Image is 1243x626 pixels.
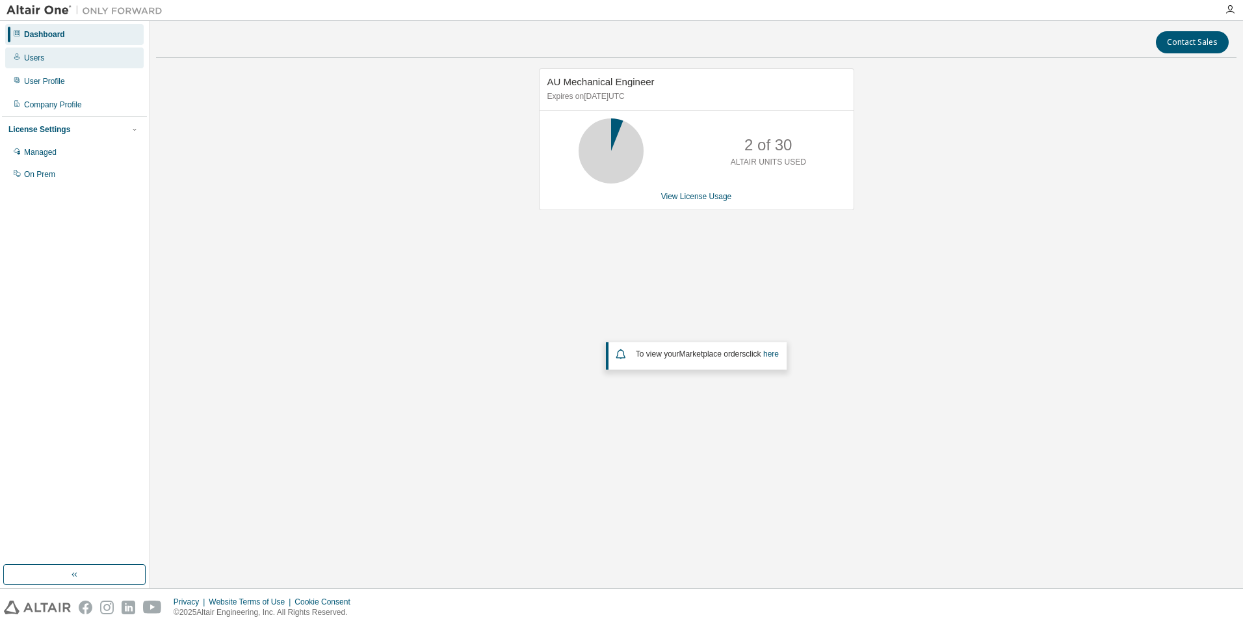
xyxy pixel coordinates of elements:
button: Contact Sales [1156,31,1229,53]
img: altair_logo.svg [4,601,71,614]
a: View License Usage [661,192,732,201]
div: On Prem [24,169,55,180]
span: To view your click [636,349,779,359]
p: 2 of 30 [744,134,792,156]
div: Dashboard [24,29,65,40]
div: Cookie Consent [294,597,358,607]
div: Users [24,53,44,63]
span: AU Mechanical Engineer [547,76,655,87]
img: Altair One [7,4,169,17]
div: Website Terms of Use [209,597,294,607]
p: © 2025 Altair Engineering, Inc. All Rights Reserved. [174,607,358,618]
img: youtube.svg [143,601,162,614]
p: ALTAIR UNITS USED [731,157,806,168]
div: License Settings [8,124,70,135]
div: Privacy [174,597,209,607]
a: here [763,349,779,359]
p: Expires on [DATE] UTC [547,91,843,102]
img: instagram.svg [100,601,114,614]
img: linkedin.svg [122,601,135,614]
div: Managed [24,147,57,157]
div: User Profile [24,76,65,87]
img: facebook.svg [79,601,92,614]
em: Marketplace orders [679,349,746,359]
div: Company Profile [24,100,82,110]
